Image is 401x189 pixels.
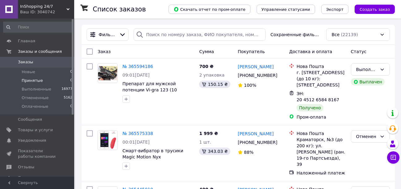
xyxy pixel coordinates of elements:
span: Сообщения [18,117,42,122]
span: Сумма [199,49,214,54]
span: Создать заказ [360,7,390,12]
div: Ваш ID: 3040742 [20,9,74,15]
span: 100% [244,83,256,88]
div: Получено [296,104,323,111]
span: Товары и услуги [18,127,53,133]
span: Оплаченные [22,104,48,109]
span: Новые [22,69,35,75]
span: Покупатель [238,49,265,54]
div: г. [STREET_ADDRESS] (до 10 кг): [STREET_ADDRESS] [296,69,346,88]
div: Выполнен [356,66,377,73]
span: Фильтры [99,31,117,38]
div: [PHONE_NUMBER] [237,71,279,80]
a: Препарат для мужской потенции Vi-gra 123 (10 таблеток) [122,81,177,99]
span: Принятые [22,78,43,83]
div: Краматорск, №3 (до 200 кг): ул. [PERSON_NAME] (ран. 19-го Партсъезда), 39 [296,136,346,167]
span: 700 ₴ [199,64,213,69]
span: Сохраненные фильтры: [271,31,322,38]
div: Наложенный платеж [296,170,346,176]
span: Заказ [98,49,111,54]
button: Экспорт [321,5,348,14]
span: Главная [18,38,35,44]
span: ЭН: 20 4512 6584 8167 [296,91,339,102]
span: 1 999 ₴ [199,131,218,136]
div: Отменен [356,133,377,140]
span: 00:01[DATE] [122,140,150,145]
span: Скачать отчет по пром-оплате [173,6,245,12]
span: Все [331,31,339,38]
span: Управление статусами [262,7,310,12]
div: Нова Пошта [296,63,346,69]
a: Создать заказ [348,6,395,11]
a: № 365575338 [122,131,153,136]
button: Создать заказ [355,5,395,14]
span: Доставка и оплата [289,49,332,54]
span: 16977 [62,86,72,92]
a: № 365594186 [122,64,153,69]
span: (22139) [341,32,358,37]
div: Выплачен [351,78,385,86]
img: Фото товару [98,131,117,150]
span: 88% [244,150,254,155]
button: Скачать отчет по пром-оплате [169,5,250,14]
div: 343.03 ₴ [199,148,230,155]
a: Фото товару [98,63,117,83]
span: Экспорт [326,7,343,12]
div: 150.15 ₴ [199,81,230,88]
span: 0 [70,69,72,75]
span: Заказы и сообщения [18,49,62,54]
span: 1 шт. [199,140,211,145]
span: Статус [351,49,367,54]
span: 2 упаковка [199,73,224,78]
span: Выполненные [22,86,51,92]
input: Поиск по номеру заказа, ФИО покупателя, номеру телефона, Email, номеру накладной [134,28,266,41]
a: [PERSON_NAME] [238,131,274,137]
div: [PHONE_NUMBER] [237,138,279,147]
span: Покупатели [18,175,43,181]
img: Фото товару [98,66,117,81]
span: Заказы [18,59,33,65]
span: 5162 [64,95,72,101]
span: 09:01[DATE] [122,73,150,78]
span: InShopping 24/7 [20,4,66,9]
span: 0 [70,78,72,83]
div: Пром-оплата [296,114,346,120]
a: [PERSON_NAME] [238,64,274,70]
a: Фото товару [98,130,117,150]
span: 0 [70,104,72,109]
h1: Список заказов [93,6,146,13]
input: Поиск [3,22,73,33]
span: Отмененные [22,95,49,101]
a: Смарт-вибратор в трусики Magic Motion Nyx [122,148,183,159]
span: Показатели работы компании [18,148,57,159]
span: Отзывы [18,164,34,170]
div: Нова Пошта [296,130,346,136]
button: Чат с покупателем [387,151,399,164]
span: Уведомления [18,138,46,143]
button: Управление статусами [257,5,315,14]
